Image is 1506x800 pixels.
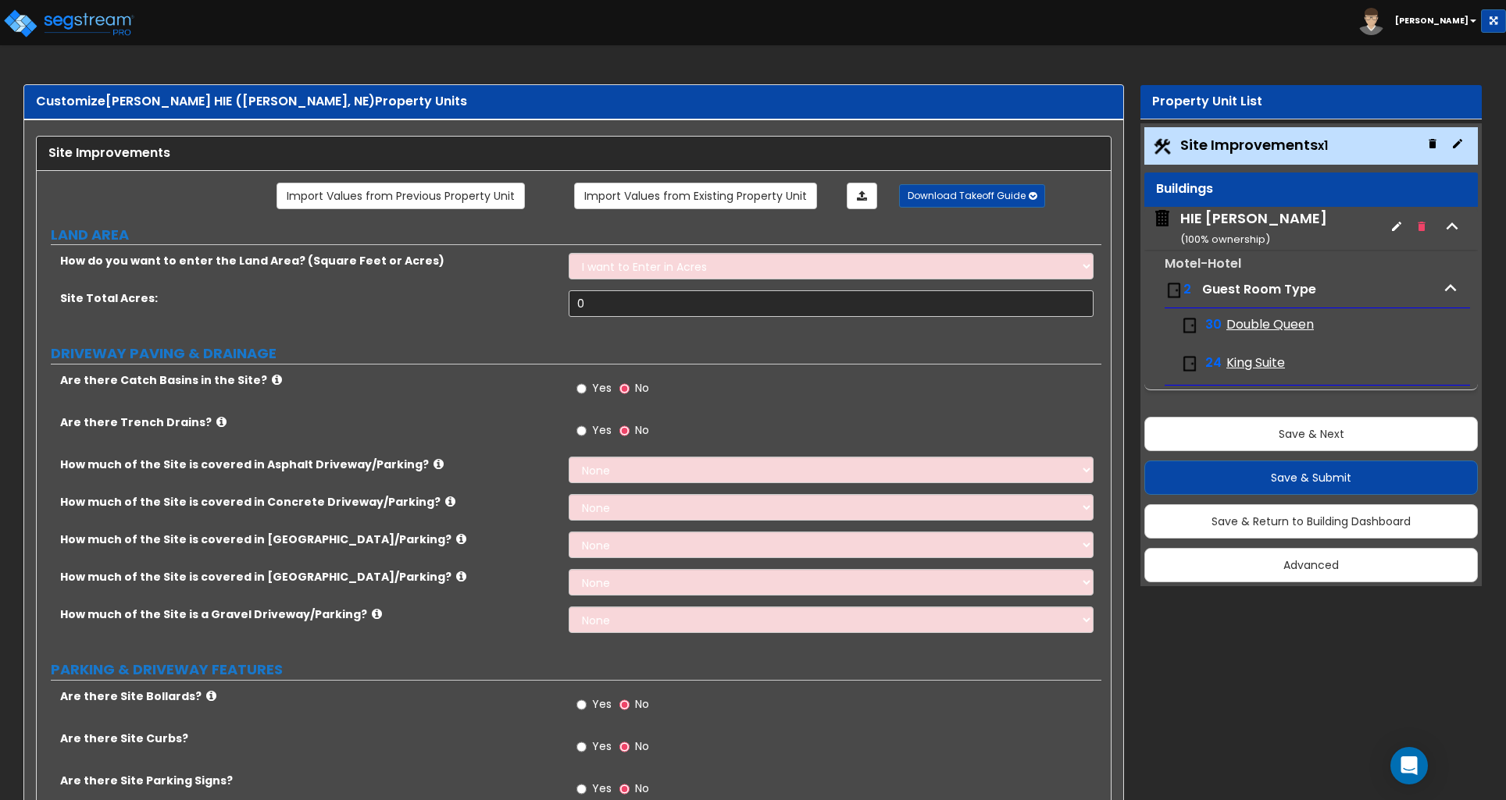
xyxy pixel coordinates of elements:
[1183,280,1191,298] span: 2
[1180,232,1270,247] small: ( 100 % ownership)
[576,380,587,397] input: Yes
[1152,93,1470,111] div: Property Unit List
[1205,354,1222,372] span: 24
[1144,417,1478,451] button: Save & Next
[1144,548,1478,582] button: Advanced
[1180,135,1328,155] span: Site Improvements
[434,458,444,470] i: click for more info!
[1395,15,1469,27] b: [PERSON_NAME]
[206,690,216,702] i: click for more info!
[635,780,649,796] span: No
[60,457,557,472] label: How much of the Site is covered in Asphalt Driveway/Parking?
[60,606,557,622] label: How much of the Site is a Gravel Driveway/Parking?
[456,533,466,545] i: click for more info!
[51,660,1101,680] label: PARKING & DRIVEWAY FEATURES
[576,780,587,798] input: Yes
[51,225,1101,245] label: LAND AREA
[1180,208,1327,248] div: HIE [PERSON_NAME]
[619,422,630,439] input: No
[619,738,630,756] input: No
[1180,316,1199,335] img: door.png
[105,92,375,110] span: [PERSON_NAME] HIE ([PERSON_NAME], NE)
[908,189,1026,202] span: Download Takeoff Guide
[1165,254,1241,272] small: Motel-Hotel
[48,144,1099,162] div: Site Improvements
[1205,316,1222,334] span: 30
[1226,354,1285,372] span: King Suite
[1152,208,1172,229] img: building.svg
[635,696,649,712] span: No
[60,731,557,746] label: Are there Site Curbs?
[1144,460,1478,495] button: Save & Submit
[576,696,587,713] input: Yes
[1144,504,1478,539] button: Save & Return to Building Dashboard
[272,374,282,386] i: click for more info!
[619,780,630,798] input: No
[847,183,877,209] a: Import the dynamic attributes value through Excel sheet
[635,422,649,438] span: No
[51,343,1101,364] label: DRIVEWAY PAVING & DRAINAGE
[592,738,612,754] span: Yes
[574,183,817,209] a: Import the dynamic attribute values from existing properties.
[592,380,612,396] span: Yes
[456,571,466,582] i: click for more info!
[60,688,557,704] label: Are there Site Bollards?
[372,608,382,620] i: click for more info!
[592,780,612,796] span: Yes
[60,532,557,547] label: How much of the Site is covered in [GEOGRAPHIC_DATA]/Parking?
[1180,354,1199,373] img: door.png
[1318,137,1328,154] small: x1
[592,696,612,712] span: Yes
[216,416,227,428] i: click for more info!
[60,494,557,510] label: How much of the Site is covered in Concrete Driveway/Parking?
[619,380,630,397] input: No
[899,184,1045,208] button: Download Takeoff Guide
[576,738,587,756] input: Yes
[60,773,557,788] label: Are there Site Parking Signs?
[1226,316,1314,334] span: Double Queen
[635,738,649,754] span: No
[619,696,630,713] input: No
[60,372,557,388] label: Are there Catch Basins in the Site?
[592,422,612,438] span: Yes
[2,8,135,39] img: logo_pro_r.png
[635,380,649,396] span: No
[1358,8,1385,35] img: avatar.png
[60,569,557,585] label: How much of the Site is covered in [GEOGRAPHIC_DATA]/Parking?
[1165,281,1183,300] img: door.png
[445,496,455,507] i: click for more info!
[1390,747,1428,784] div: Open Intercom Messenger
[1152,137,1172,157] img: Construction.png
[1152,208,1327,248] span: HIE O'Neill
[36,93,1112,111] div: Customize Property Units
[60,414,557,430] label: Are there Trench Drains?
[576,422,587,439] input: Yes
[1202,280,1316,298] span: Guest Room Type
[60,290,557,306] label: Site Total Acres:
[277,183,525,209] a: Import the dynamic attribute values from previous properties.
[1156,180,1466,198] div: Buildings
[60,253,557,268] label: How do you want to enter the Land Area? (Square Feet or Acres)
